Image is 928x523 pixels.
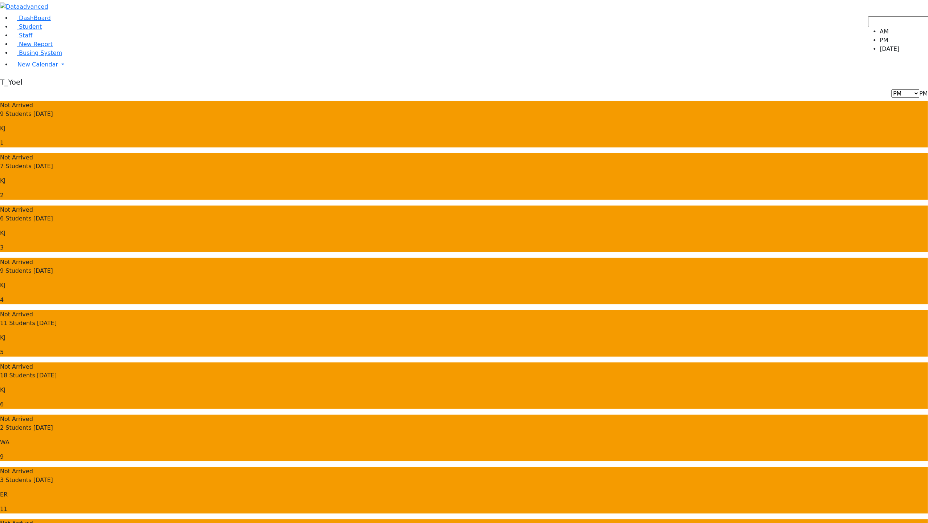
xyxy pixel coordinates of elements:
[19,23,42,30] span: Student
[19,49,62,56] span: Busing System
[920,90,928,97] span: PM
[12,49,62,56] a: Busing System
[19,15,51,21] span: DashBoard
[19,32,32,39] span: Staff
[19,41,53,48] span: New Report
[12,41,53,48] a: New Report
[12,23,42,30] a: Student
[12,57,928,72] a: New Calendar
[12,15,51,21] a: DashBoard
[12,32,32,39] a: Staff
[17,61,58,68] span: New Calendar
